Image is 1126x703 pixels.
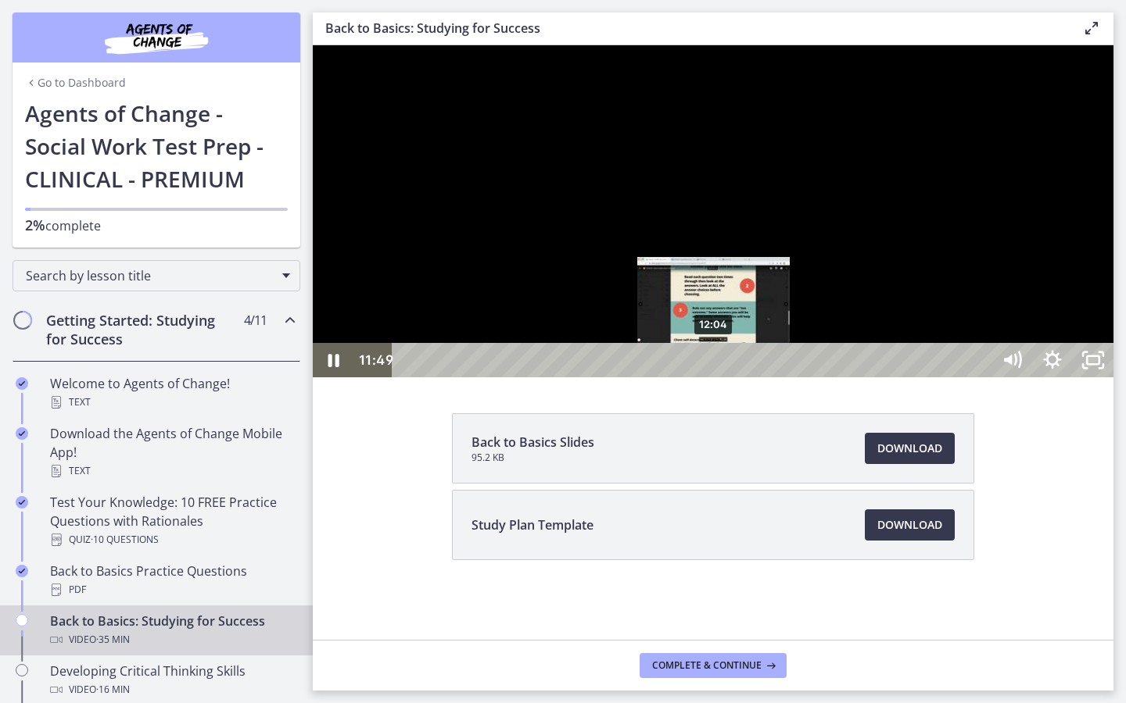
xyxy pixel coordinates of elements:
[50,562,294,599] div: Back to Basics Practice Questions
[96,680,130,699] span: · 16 min
[313,45,1113,377] iframe: Video Lesson
[26,267,274,284] span: Search by lesson title
[472,451,594,464] span: 95.2 KB
[16,427,28,440] i: Completed
[50,530,294,549] div: Quiz
[63,19,250,56] img: Agents of Change
[244,311,267,330] span: 4 / 11
[16,377,28,390] i: Completed
[325,19,1057,37] h3: Back to Basics: Studying for Success
[679,298,719,332] button: Mute
[50,680,294,699] div: Video
[50,580,294,599] div: PDF
[50,612,294,649] div: Back to Basics: Studying for Success
[91,530,159,549] span: · 10 Questions
[13,260,300,291] div: Search by lesson title
[640,653,787,678] button: Complete & continue
[25,75,126,91] a: Go to Dashboard
[50,374,294,412] div: Welcome to Agents of Change!
[877,516,942,534] span: Download
[50,424,294,480] div: Download the Agents of Change Mobile App!
[877,439,942,458] span: Download
[760,298,801,332] button: Unfullscreen
[25,216,288,235] p: complete
[25,97,288,195] h1: Agents of Change - Social Work Test Prep - CLINICAL - PREMIUM
[46,311,237,348] h2: Getting Started: Studying for Success
[652,659,762,672] span: Complete & continue
[50,630,294,649] div: Video
[719,298,760,332] button: Show settings menu
[50,662,294,699] div: Developing Critical Thinking Skills
[50,493,294,549] div: Test Your Knowledge: 10 FREE Practice Questions with Rationales
[472,433,594,451] span: Back to Basics Slides
[16,565,28,577] i: Completed
[96,630,130,649] span: · 35 min
[25,216,45,234] span: 2%
[472,516,593,534] span: Study Plan Template
[50,393,294,412] div: Text
[865,433,955,464] a: Download
[16,496,28,509] i: Completed
[50,462,294,480] div: Text
[865,509,955,541] a: Download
